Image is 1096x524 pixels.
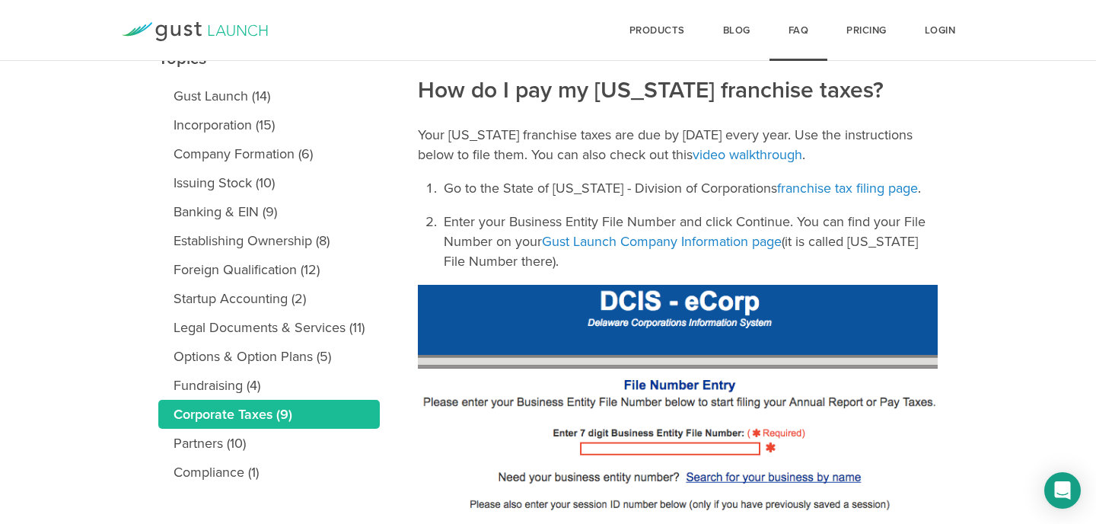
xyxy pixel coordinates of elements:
a: franchise tax filing page [777,180,918,196]
div: Open Intercom Messenger [1044,472,1081,509]
a: Incorporation (15) [158,110,380,139]
a: Legal Documents & Services (11) [158,313,380,342]
a: Options & Option Plans (5) [158,342,380,371]
a: Startup Accounting (2) [158,284,380,313]
a: Fundraising (4) [158,371,380,400]
p: Enter your Business Entity File Number and click Continue. You can find your File Number on your ... [444,212,938,271]
a: video walkthrough [693,146,802,163]
a: Gust Launch (14) [158,81,380,110]
p: Your [US_STATE] franchise taxes are due by [DATE] every year. Use the instructions below to file ... [418,125,938,165]
a: Foreign Qualification (12) [158,255,380,284]
p: Go to the State of [US_STATE] - Division of Corporations . [444,178,938,198]
a: Establishing Ownership (8) [158,226,380,255]
a: Company Formation (6) [158,139,380,168]
a: Compliance (1) [158,458,380,487]
a: Banking & EIN (9) [158,197,380,226]
a: Partners (10) [158,429,380,458]
a: Issuing Stock (10) [158,168,380,197]
a: Corporate Taxes (9) [158,400,380,429]
a: Gust Launch Company Information page [542,233,782,250]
